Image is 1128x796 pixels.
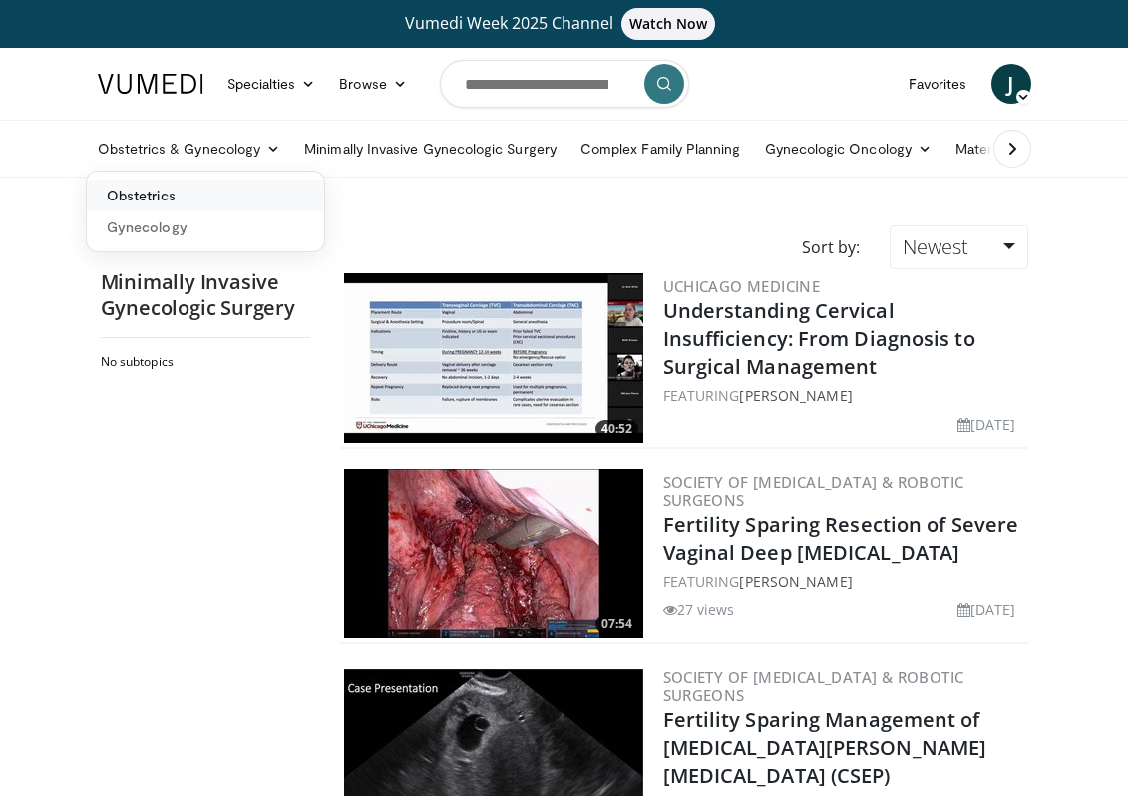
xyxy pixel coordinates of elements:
a: 07:54 [344,469,643,638]
a: 40:52 [344,273,643,443]
div: FEATURING [663,385,1024,406]
img: e90b91dc-0af3-46c7-a007-c5159f77b7b5.300x170_q85_crop-smart_upscale.jpg [344,469,643,638]
a: Newest [890,225,1027,269]
a: Browse [327,64,419,104]
a: Complex Family Planning [568,129,753,169]
a: Maternal–Fetal Medicine [943,129,1126,169]
span: 40:52 [595,420,638,438]
div: FEATURING [663,571,1024,592]
li: 27 views [663,599,735,620]
a: Minimally Invasive Gynecologic Surgery [292,129,568,169]
a: Gynecologic Oncology [753,129,943,169]
a: Obstetrics [87,180,324,211]
input: Search topics, interventions [440,60,689,108]
a: Favorites [897,64,979,104]
a: Understanding Cervical Insufficiency: From Diagnosis to Surgical Management [663,297,975,380]
a: [PERSON_NAME] [739,386,852,405]
a: Society of [MEDICAL_DATA] & Robotic Surgeons [663,472,964,510]
a: Fertility Sparing Management of [MEDICAL_DATA][PERSON_NAME] [MEDICAL_DATA] (CSEP) [663,706,987,789]
a: Society of [MEDICAL_DATA] & Robotic Surgeons [663,667,964,705]
img: e2577255-d19d-46c3-9f6c-ae46a811c943.300x170_q85_crop-smart_upscale.jpg [344,273,643,443]
li: [DATE] [957,414,1016,435]
a: J [991,64,1031,104]
h2: Minimally Invasive Gynecologic Surgery [101,269,310,321]
a: Vumedi Week 2025 ChannelWatch Now [86,8,1043,40]
img: VuMedi Logo [98,74,203,94]
span: 07:54 [595,615,638,633]
a: UChicago Medicine [663,276,821,296]
a: Fertility Sparing Resection of Severe Vaginal Deep [MEDICAL_DATA] [663,511,1019,566]
a: Obstetrics & Gynecology [86,129,293,169]
span: Watch Now [621,8,716,40]
span: Newest [903,233,968,260]
div: Sort by: [787,225,875,269]
li: [DATE] [957,599,1016,620]
h2: No subtopics [101,354,305,370]
a: Gynecology [87,211,324,243]
a: [PERSON_NAME] [739,572,852,591]
a: Specialties [215,64,328,104]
